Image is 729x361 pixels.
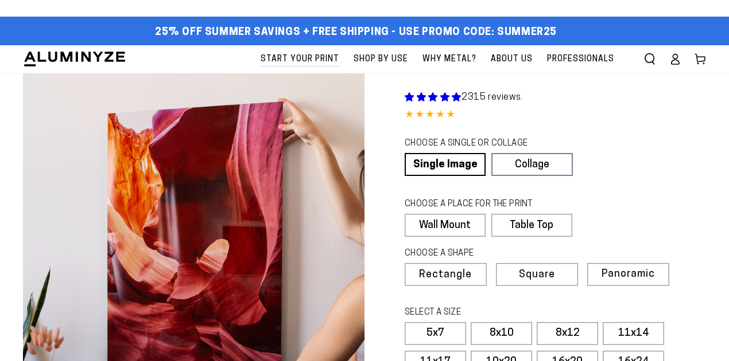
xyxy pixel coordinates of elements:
[23,50,126,68] img: Aluminyze
[405,322,466,345] label: 5x7
[603,322,664,345] label: 11x14
[541,45,620,73] a: Professionals
[485,45,538,73] a: About Us
[547,52,614,66] span: Professionals
[354,52,408,66] span: Shop By Use
[405,198,561,211] legend: CHOOSE A PLACE FOR THE PRINT
[422,52,476,66] span: Why Metal?
[471,322,532,345] label: 8x10
[405,153,486,176] a: Single Image
[419,270,472,280] span: Rectangle
[405,107,706,124] div: 4.85 out of 5.0 stars
[155,26,557,39] span: 25% off Summer Savings + Free Shipping - Use Promo Code: SUMMER25
[405,248,563,260] legend: CHOOSE A SHAPE
[261,52,339,66] span: Start Your Print
[519,270,555,280] span: Square
[405,307,581,319] legend: SELECT A SIZE
[637,46,662,72] summary: Search our site
[491,153,572,176] a: Collage
[537,322,598,345] label: 8x12
[405,138,562,150] legend: CHOOSE A SINGLE OR COLLAGE
[417,45,482,73] a: Why Metal?
[602,269,655,280] span: Panoramic
[255,45,345,73] a: Start Your Print
[491,52,533,66] span: About Us
[491,214,572,237] label: Table Top
[348,45,414,73] a: Shop By Use
[405,214,486,237] label: Wall Mount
